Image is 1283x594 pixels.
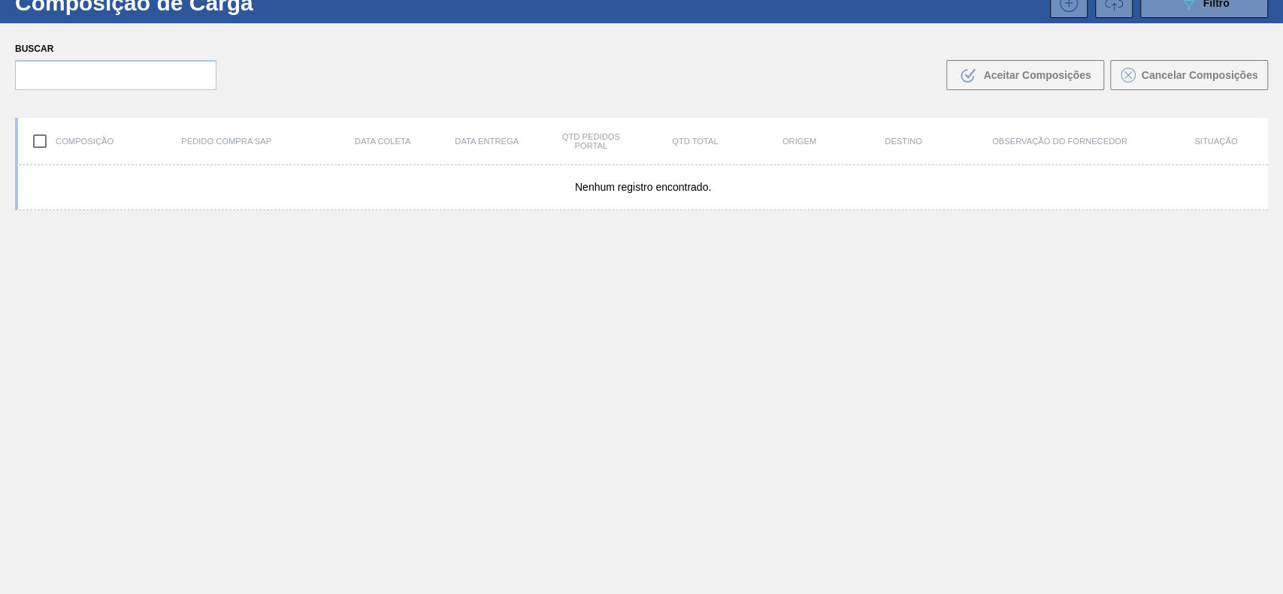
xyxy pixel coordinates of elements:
[539,132,643,150] div: Qtd Pedidos Portal
[983,69,1091,81] span: Aceitar Composições
[575,181,711,193] span: Nenhum registro encontrado.
[331,137,435,146] div: Data coleta
[1142,69,1258,81] span: Cancelar Composições
[643,137,748,146] div: Qtd Total
[123,137,331,146] div: Pedido Compra SAP
[1110,60,1268,90] button: Cancelar Composições
[955,137,1163,146] div: Observação do Fornecedor
[15,38,216,60] label: Buscar
[852,137,956,146] div: Destino
[946,60,1104,90] button: Aceitar Composições
[18,125,123,157] div: Composição
[1163,137,1268,146] div: Situação
[747,137,852,146] div: Origem
[434,137,539,146] div: Data entrega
